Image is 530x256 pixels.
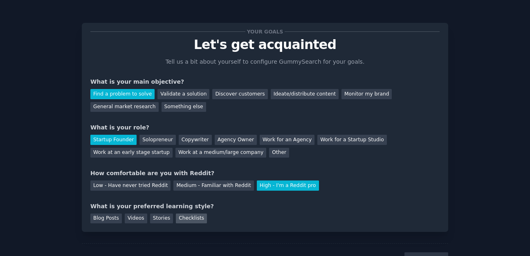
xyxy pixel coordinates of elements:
[90,214,122,224] div: Blog Posts
[271,89,339,99] div: Ideate/distribute content
[139,135,175,145] div: Solopreneur
[212,89,267,99] div: Discover customers
[90,169,440,178] div: How comfortable are you with Reddit?
[215,135,257,145] div: Agency Owner
[90,38,440,52] p: Let's get acquainted
[90,202,440,211] div: What is your preferred learning style?
[90,180,171,191] div: Low - Have never tried Reddit
[90,89,155,99] div: Find a problem to solve
[269,148,289,158] div: Other
[341,89,392,99] div: Monitor my brand
[317,135,386,145] div: Work for a Startup Studio
[150,214,173,224] div: Stories
[90,123,440,132] div: What is your role?
[260,135,314,145] div: Work for an Agency
[173,180,254,191] div: Medium - Familiar with Reddit
[179,135,212,145] div: Copywriter
[162,102,206,112] div: Something else
[245,27,285,36] span: Your goals
[176,214,207,224] div: Checklists
[257,180,319,191] div: High - I'm a Reddit pro
[125,214,147,224] div: Videos
[162,58,368,66] p: Tell us a bit about yourself to configure GummySearch for your goals.
[90,135,137,145] div: Startup Founder
[90,148,173,158] div: Work at an early stage startup
[90,102,159,112] div: General market research
[175,148,266,158] div: Work at a medium/large company
[90,78,440,86] div: What is your main objective?
[157,89,209,99] div: Validate a solution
